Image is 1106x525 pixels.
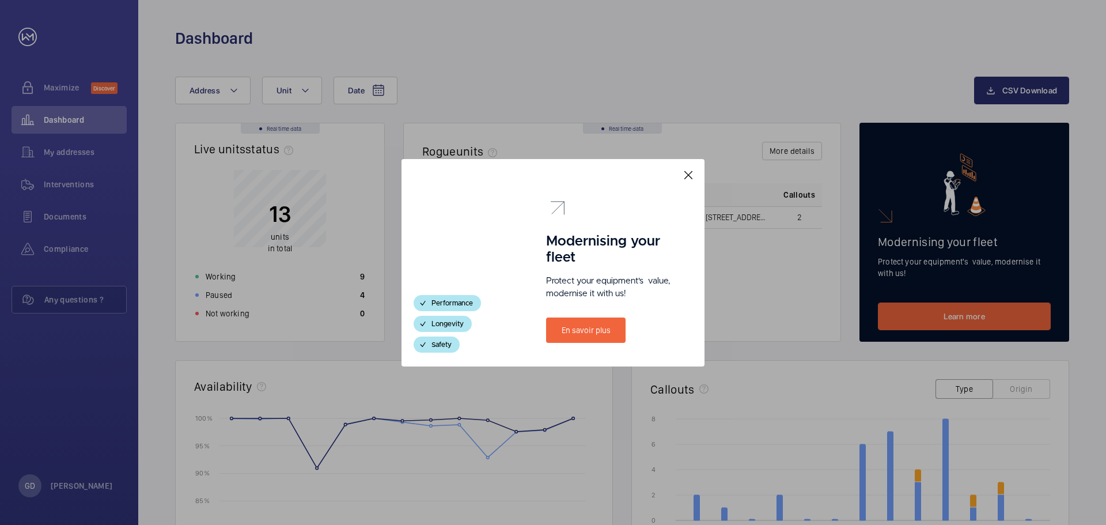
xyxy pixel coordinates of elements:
div: Longevity [414,316,472,332]
p: Protect your equipment's value, modernise it with us! [546,275,674,300]
h1: Modernising your fleet [546,233,674,266]
div: Safety [414,337,460,353]
div: Performance [414,295,481,311]
a: En savoir plus [546,318,626,343]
